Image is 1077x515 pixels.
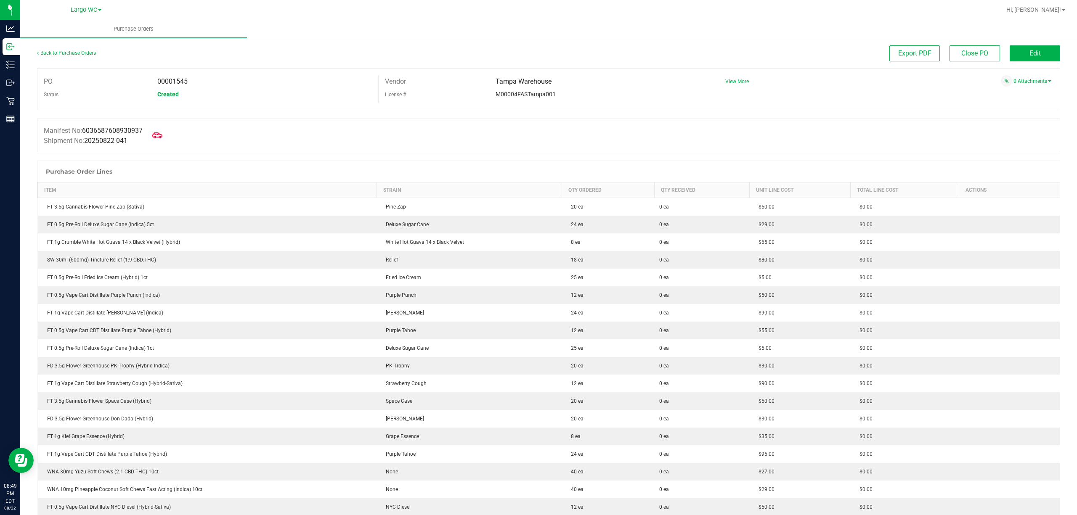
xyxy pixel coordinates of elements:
[562,182,654,198] th: Qty Ordered
[567,486,584,492] span: 40 ea
[855,257,873,263] span: $0.00
[567,327,584,333] span: 12 ea
[43,291,372,299] div: FT 0.5g Vape Cart Distillate Purple Punch (Indica)
[855,275,873,280] span: $0.00
[382,292,416,298] span: Purple Punch
[567,222,584,227] span: 24 ea
[659,327,669,334] span: 0 ea
[659,450,669,458] span: 0 ea
[1029,49,1041,57] span: Edit
[855,292,873,298] span: $0.00
[82,127,143,135] span: 6036587608930937
[754,363,775,369] span: $30.00
[382,257,398,263] span: Relief
[6,115,15,123] inline-svg: Reports
[754,345,772,351] span: $5.00
[754,204,775,210] span: $50.00
[659,433,669,440] span: 0 ea
[382,222,429,227] span: Deluxe Sugar Cane
[44,75,53,88] label: PO
[6,79,15,87] inline-svg: Outbound
[754,416,775,422] span: $30.00
[654,182,749,198] th: Qty Received
[43,256,372,264] div: SW 30ml (600mg) Tincture Relief (1:9 CBD:THC)
[43,274,372,281] div: FT 0.5g Pre-Roll Fried Ice Cream (Hybrid) 1ct
[889,45,940,61] button: Export PDF
[44,88,58,101] label: Status
[659,274,669,281] span: 0 ea
[567,380,584,386] span: 12 ea
[382,433,419,439] span: Grape Essence
[43,362,372,370] div: FD 3.5g Flower Greenhouse PK Trophy (Hybrid-Indica)
[6,97,15,105] inline-svg: Retail
[382,363,410,369] span: PK Trophy
[754,275,772,280] span: $5.00
[567,292,584,298] span: 12 ea
[567,433,581,439] span: 8 ea
[855,310,873,316] span: $0.00
[6,42,15,51] inline-svg: Inbound
[43,415,372,423] div: FD 3.5g Flower Greenhouse Don Dada (Hybrid)
[43,238,372,246] div: FT 1g Crumble White Hot Guava 14 x Black Velvet (Hybrid)
[754,398,775,404] span: $50.00
[567,398,584,404] span: 20 ea
[1006,6,1061,13] span: Hi, [PERSON_NAME]!
[659,468,669,475] span: 0 ea
[855,222,873,227] span: $0.00
[157,91,179,98] span: Created
[567,310,584,316] span: 24 ea
[385,75,406,88] label: Vendor
[37,50,96,56] a: Back to Purchase Orders
[382,469,398,475] span: None
[43,309,372,317] div: FT 1g Vape Cart Distillate [PERSON_NAME] (Indica)
[850,182,959,198] th: Total Line Cost
[38,182,377,198] th: Item
[754,380,775,386] span: $90.00
[43,380,372,387] div: FT 1g Vape Cart Distillate Strawberry Cough (Hybrid-Sativa)
[855,345,873,351] span: $0.00
[385,88,406,101] label: License #
[102,25,165,33] span: Purchase Orders
[855,327,873,333] span: $0.00
[855,204,873,210] span: $0.00
[754,504,775,510] span: $50.00
[659,238,669,246] span: 0 ea
[84,137,127,145] span: 20250822-041
[659,309,669,317] span: 0 ea
[567,275,584,280] span: 25 ea
[20,20,247,38] a: Purchase Orders
[382,310,424,316] span: [PERSON_NAME]
[44,126,143,136] label: Manifest No:
[1010,45,1060,61] button: Edit
[382,275,421,280] span: Fried Ice Cream
[855,504,873,510] span: $0.00
[567,204,584,210] span: 20 ea
[382,486,398,492] span: None
[567,257,584,263] span: 18 ea
[754,239,775,245] span: $65.00
[567,451,584,457] span: 24 ea
[855,239,873,245] span: $0.00
[950,45,1000,61] button: Close PO
[855,398,873,404] span: $0.00
[43,327,372,334] div: FT 0.5g Vape Cart CDT Distillate Purple Tahoe (Hybrid)
[1013,78,1051,84] a: 0 Attachments
[43,503,372,511] div: FT 0.5g Vape Cart Distillate NYC Diesel (Hybrid-Sativa)
[754,327,775,333] span: $55.00
[659,362,669,370] span: 0 ea
[43,203,372,211] div: FT 3.5g Cannabis Flower Pine Zap (Sativa)
[725,79,749,85] a: View More
[659,221,669,228] span: 0 ea
[754,451,775,457] span: $95.00
[382,204,406,210] span: Pine Zap
[659,344,669,352] span: 0 ea
[754,469,775,475] span: $27.00
[754,310,775,316] span: $90.00
[43,468,372,475] div: WNA 30mg Yuzu Soft Chews (2:1 CBD:THC) 10ct
[382,416,424,422] span: [PERSON_NAME]
[4,482,16,505] p: 08:49 PM EDT
[382,504,411,510] span: NYC Diesel
[496,77,552,85] span: Tampa Warehouse
[567,363,584,369] span: 20 ea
